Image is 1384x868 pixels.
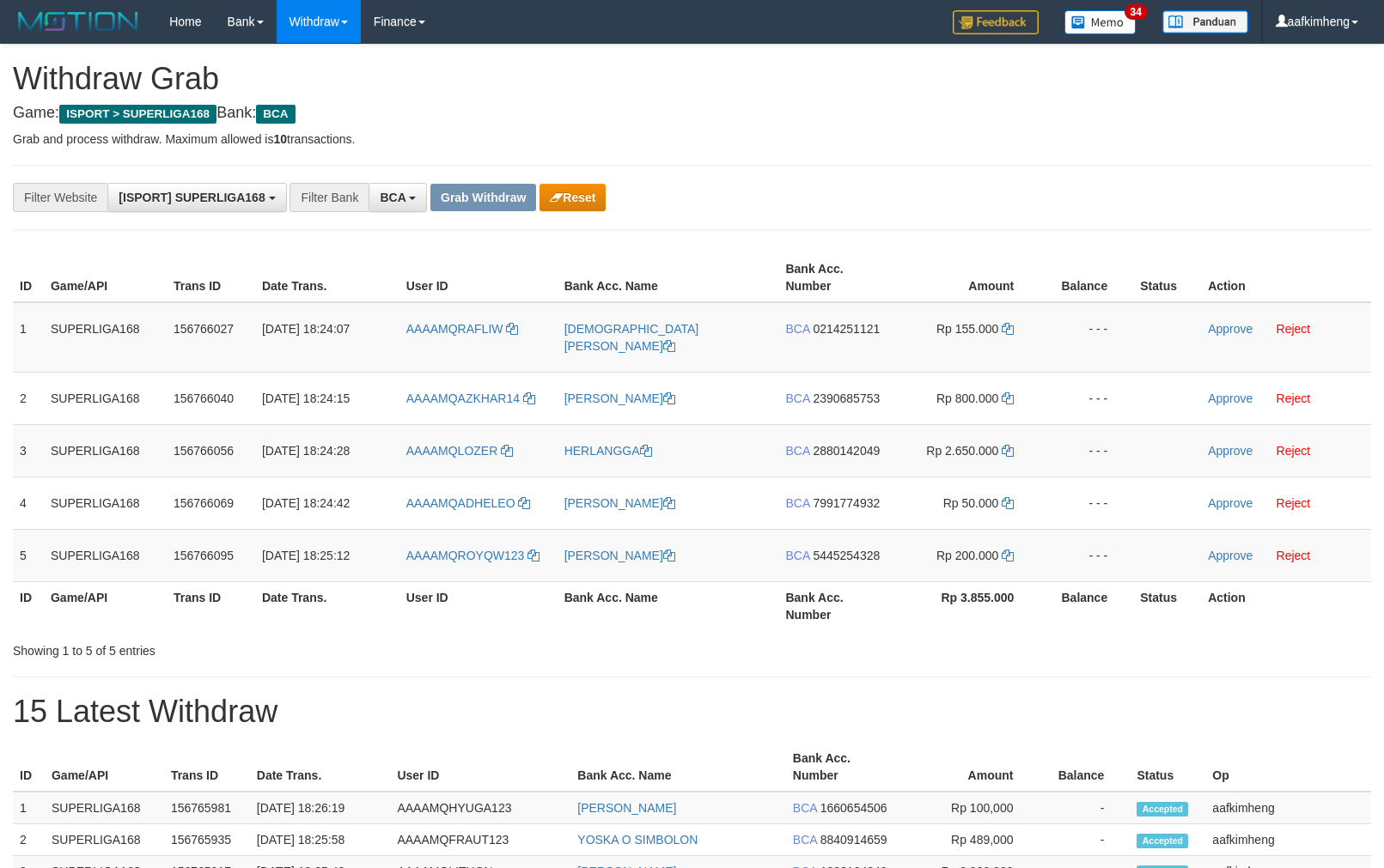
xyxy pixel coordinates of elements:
[786,743,902,792] th: Bank Acc. Number
[406,322,519,336] a: AAAAMQRAFLIW
[390,743,570,792] th: User ID
[290,183,369,212] div: Filter Bank
[1208,444,1253,458] a: Approve
[564,444,652,458] a: HERLANGGA
[13,581,44,630] th: ID
[273,132,287,146] strong: 10
[1277,444,1311,458] a: Reject
[564,392,675,405] a: [PERSON_NAME]
[558,581,779,630] th: Bank Acc. Name
[406,392,535,405] a: AAAAMQAZKHAR14
[793,833,817,847] span: BCA
[13,743,45,792] th: ID
[255,581,399,630] th: Date Trans.
[45,792,164,824] td: SUPERLIGA168
[44,581,167,630] th: Game/API
[1205,743,1371,792] th: Op
[785,549,809,562] span: BCA
[1201,581,1371,630] th: Action
[59,105,216,124] span: ISPORT > SUPERLIGA168
[164,743,250,792] th: Trans ID
[13,695,1371,729] h1: 15 Latest Withdraw
[13,9,143,34] img: MOTION_logo.png
[174,444,234,458] span: 156766056
[926,444,998,458] span: Rp 2.650.000
[390,824,570,856] td: AAAAMQFRAUT123
[255,253,399,302] th: Date Trans.
[1039,792,1130,824] td: -
[44,476,167,529] td: SUPERLIGA168
[174,322,234,336] span: 156766027
[174,496,234,510] span: 156766069
[13,792,45,824] td: 1
[164,824,250,856] td: 156765935
[936,322,998,336] span: Rp 155.000
[13,824,45,856] td: 2
[13,372,44,424] td: 2
[1040,253,1133,302] th: Balance
[250,743,391,792] th: Date Trans.
[174,392,234,405] span: 156766040
[785,392,809,405] span: BCA
[1039,824,1130,856] td: -
[1002,322,1014,336] a: Copy 155000 to clipboard
[1137,834,1188,848] span: Accepted
[1002,444,1014,458] a: Copy 2650000 to clipboard
[813,496,880,510] span: Copy 7991774932 to clipboard
[1002,496,1014,510] a: Copy 50000 to clipboard
[813,392,880,405] span: Copy 2390685753 to clipboard
[13,131,1371,148] p: Grab and process withdraw. Maximum allowed is transactions.
[44,372,167,424] td: SUPERLIGA168
[406,444,513,458] a: AAAAMQLOZER
[406,444,498,458] span: AAAAMQLOZER
[813,444,880,458] span: Copy 2880142049 to clipboard
[262,496,350,510] span: [DATE] 18:24:42
[44,302,167,373] td: SUPERLIGA168
[898,253,1040,302] th: Amount
[570,743,786,792] th: Bank Acc. Name
[1040,529,1133,581] td: - - -
[1040,424,1133,476] td: - - -
[902,792,1040,824] td: Rp 100,000
[250,824,391,856] td: [DATE] 18:25:58
[1133,253,1201,302] th: Status
[262,392,350,405] span: [DATE] 18:24:15
[164,792,250,824] td: 156765981
[1125,4,1148,20] span: 34
[936,392,998,405] span: Rp 800.000
[13,183,107,212] div: Filter Website
[256,105,295,124] span: BCA
[1130,743,1205,792] th: Status
[953,10,1039,34] img: Feedback.jpg
[44,529,167,581] td: SUPERLIGA168
[406,496,515,510] span: AAAAMQADHELEO
[1162,10,1248,33] img: panduan.png
[813,322,880,336] span: Copy 0214251121 to clipboard
[1133,581,1201,630] th: Status
[813,549,880,562] span: Copy 5445254328 to clipboard
[390,792,570,824] td: AAAAMQHYUGA123
[107,183,286,212] button: [ISPORT] SUPERLIGA168
[564,496,675,510] a: [PERSON_NAME]
[1064,10,1137,34] img: Button%20Memo.svg
[898,581,1040,630] th: Rp 3.855.000
[1208,322,1253,336] a: Approve
[1002,392,1014,405] a: Copy 800000 to clipboard
[1208,549,1253,562] a: Approve
[820,833,887,847] span: Copy 8840914659 to clipboard
[250,792,391,824] td: [DATE] 18:26:19
[399,253,558,302] th: User ID
[167,581,255,630] th: Trans ID
[564,549,675,562] a: [PERSON_NAME]
[262,444,350,458] span: [DATE] 18:24:28
[902,743,1040,792] th: Amount
[540,184,606,211] button: Reset
[778,253,898,302] th: Bank Acc. Number
[44,253,167,302] th: Game/API
[1277,496,1311,510] a: Reject
[785,444,809,458] span: BCA
[119,191,265,204] span: [ISPORT] SUPERLIGA168
[1277,392,1311,405] a: Reject
[793,801,817,815] span: BCA
[936,549,998,562] span: Rp 200.000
